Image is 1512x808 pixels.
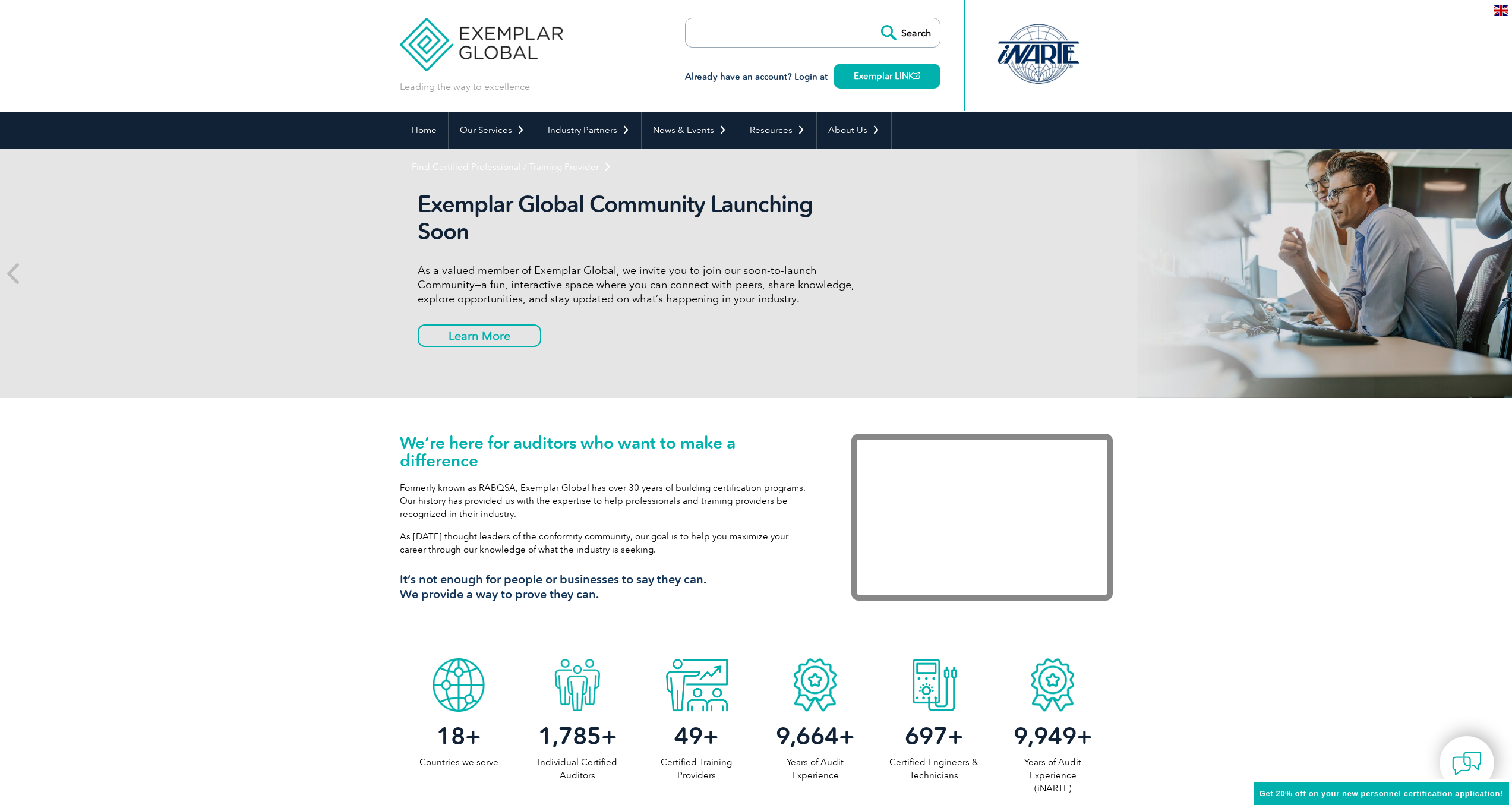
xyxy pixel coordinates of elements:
[400,572,816,602] h3: It’s not enough for people or businesses to say they can. We provide a way to prove they can.
[400,434,816,469] h1: We’re here for auditors who want to make a difference
[400,80,530,93] p: Leading the way to excellence
[905,722,948,750] span: 697
[538,722,601,750] span: 1,785
[400,481,816,520] p: Formerly known as RABQSA, Exemplar Global has over 30 years of building certification programs. O...
[685,70,940,84] h3: Already have an account? Login at
[993,756,1112,795] p: Years of Audit Experience (iNARTE)
[851,434,1113,601] iframe: Exemplar Global: Working together to make a difference
[518,756,637,782] p: Individual Certified Auditors
[875,18,940,47] input: Search
[834,64,940,89] a: Exemplar LINK
[674,722,703,750] span: 49
[637,727,756,746] h2: +
[418,263,863,306] p: As a valued member of Exemplar Global, we invite you to join our soon-to-launch Community—a fun, ...
[518,727,637,746] h2: +
[875,727,993,746] h2: +
[637,756,756,782] p: Certified Training Providers
[776,722,839,750] span: 9,664
[1494,5,1508,16] img: en
[756,727,875,746] h2: +
[1452,749,1482,778] img: contact-chat.png
[400,756,519,769] p: Countries we serve
[437,722,465,750] span: 18
[738,112,816,149] a: Resources
[400,149,623,185] a: Find Certified Professional / Training Provider
[875,756,993,782] p: Certified Engineers & Technicians
[400,530,816,556] p: As [DATE] thought leaders of the conformity community, our goal is to help you maximize your care...
[400,727,519,746] h2: +
[418,191,863,245] h2: Exemplar Global Community Launching Soon
[536,112,641,149] a: Industry Partners
[400,112,448,149] a: Home
[756,756,875,782] p: Years of Audit Experience
[1014,722,1077,750] span: 9,949
[914,72,920,79] img: open_square.png
[418,324,541,347] a: Learn More
[817,112,891,149] a: About Us
[642,112,738,149] a: News & Events
[1260,789,1503,798] span: Get 20% off on your new personnel certification application!
[993,727,1112,746] h2: +
[449,112,536,149] a: Our Services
